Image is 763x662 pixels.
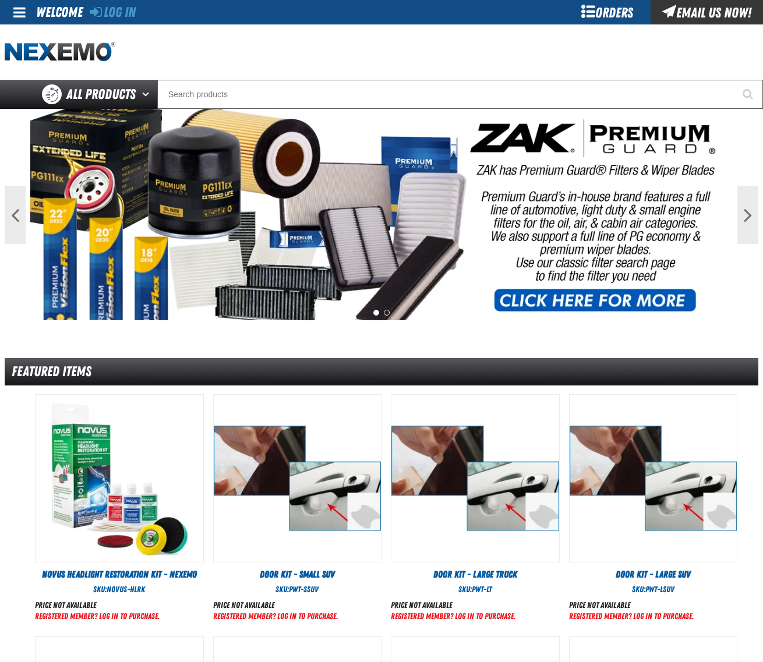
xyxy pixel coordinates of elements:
[66,84,136,105] span: All Products
[35,568,204,581] a: Novus Headlight Restoration Kit - Nexemo
[107,585,145,594] span: NOVUS-HLRK
[213,584,382,595] div: SKU:
[433,569,517,580] span: Door Kit - Large Truck
[289,585,319,594] span: PWT-SSUV
[734,80,763,109] button: Start Searching
[213,600,338,611] div: Price not available
[35,600,160,611] div: Price not available
[5,186,26,244] button: Previous
[391,568,560,581] a: Door Kit - Large Truck
[570,395,737,562] : View Details of the Door Kit - Large SUV
[472,585,492,594] span: PWT-LT
[391,395,559,562] img: Door Kit - Large Truck
[569,584,738,595] div: SKU:
[260,569,335,580] span: Door Kit - Small SUV
[616,569,691,580] span: Door Kit - Large SUV
[391,600,515,611] div: Price not available
[391,611,515,621] a: Registered Member? Log In to purchase.
[373,310,379,316] button: 1 of 2
[570,395,737,562] img: Door Kit - Large SUV
[157,80,763,109] input: Search
[5,358,758,385] div: Featured Items
[35,584,204,595] div: SKU:
[30,109,733,320] img: PG Filters & Wipers
[213,568,382,581] a: Door Kit - Small SUV
[391,395,559,562] : View Details of the Door Kit - Large Truck
[645,585,674,594] span: PWT-LSUV
[214,395,381,562] : View Details of the Door Kit - Small SUV
[213,611,338,621] a: Registered Member? Log In to purchase.
[90,4,136,20] a: Log In
[569,600,694,611] div: Price not available
[569,611,694,621] a: Registered Member? Log In to purchase.
[138,80,157,109] button: Open All Products pages
[737,186,758,244] button: Next
[384,310,390,316] button: 2 of 2
[391,584,560,595] div: SKU:
[36,395,203,562] : View Details of the Novus Headlight Restoration Kit - Nexemo
[35,611,160,621] a: Registered Member? Log In to purchase.
[569,568,738,581] a: Door Kit - Large SUV
[214,395,381,562] img: Door Kit - Small SUV
[36,395,203,562] img: Novus Headlight Restoration Kit - Nexemo
[42,569,197,580] span: Novus Headlight Restoration Kit - Nexemo
[5,42,115,62] img: Nexemo logo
